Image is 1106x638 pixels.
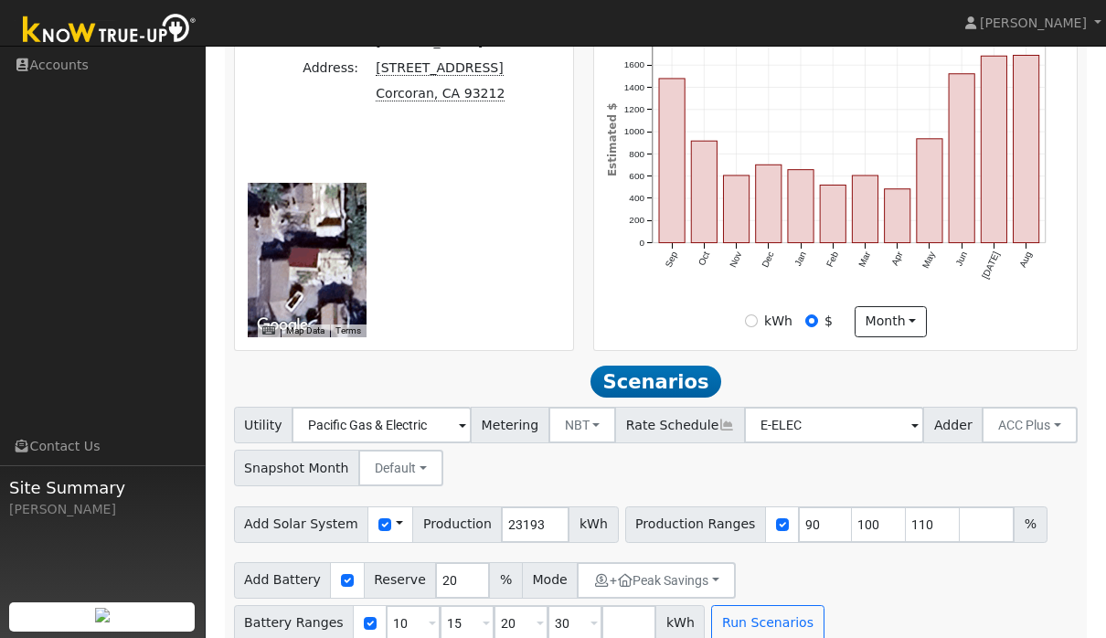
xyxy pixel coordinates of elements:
text: 800 [630,149,645,159]
span: % [489,562,522,599]
rect: onclick="" [885,189,910,243]
button: NBT [548,407,617,443]
img: Know True-Up [14,10,206,51]
text: 1400 [624,82,645,92]
td: Address: [300,55,373,80]
text: 200 [630,216,645,226]
text: Estimated $ [606,103,619,177]
a: Open this area in Google Maps (opens a new window) [252,314,313,337]
span: Reserve [364,562,437,599]
span: Rate Schedule [615,407,745,443]
text: Dec [760,250,776,270]
input: $ [805,314,818,327]
span: kWh [569,506,618,543]
span: Adder [923,407,983,443]
text: 1600 [624,60,645,70]
label: $ [824,312,833,331]
text: Sep [664,250,680,269]
button: Map Data [286,324,324,337]
text: May [920,250,937,271]
rect: onclick="" [692,141,718,242]
text: 400 [630,193,645,203]
input: Select a Rate Schedule [744,407,924,443]
rect: onclick="" [788,170,814,243]
rect: onclick="" [853,175,878,243]
text: Jan [793,250,809,268]
span: Production Ranges [625,506,766,543]
rect: onclick="" [821,186,846,243]
rect: onclick="" [724,175,750,243]
span: Metering [471,407,549,443]
rect: onclick="" [950,74,975,243]
span: Site Summary [9,475,196,500]
span: Utility [234,407,293,443]
button: ACC Plus [982,407,1078,443]
button: month [855,306,927,337]
img: Google [252,314,313,337]
span: Add Solar System [234,506,369,543]
a: Terms (opens in new tab) [335,325,361,335]
span: Production [412,506,502,543]
label: kWh [764,312,792,331]
div: [PERSON_NAME] [9,500,196,519]
button: Keyboard shortcuts [262,324,275,337]
text: Aug [1018,250,1034,270]
span: [PERSON_NAME] [980,16,1087,30]
button: +Peak Savings [577,562,736,599]
span: % [1014,506,1047,543]
text: 1800 [624,37,645,48]
span: Add Battery [234,562,332,599]
span: Mode [522,562,578,599]
text: 1000 [624,126,645,136]
button: Default [358,450,443,486]
img: retrieve [95,608,110,622]
input: Select a Utility [292,407,472,443]
rect: onclick="" [659,79,685,243]
text: Nov [728,250,743,270]
text: Feb [824,250,840,269]
text: Apr [890,250,906,267]
text: Oct [697,250,712,267]
span: Snapshot Month [234,450,360,486]
input: kWh [745,314,758,327]
text: 1200 [624,104,645,114]
text: 600 [630,171,645,181]
rect: onclick="" [917,139,942,243]
text: Mar [857,250,874,269]
text: 0 [640,238,645,248]
rect: onclick="" [1014,56,1039,243]
rect: onclick="" [982,56,1007,242]
text: [DATE] [981,250,1002,280]
text: Jun [954,250,970,268]
rect: onclick="" [756,165,782,242]
span: Scenarios [590,366,721,399]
